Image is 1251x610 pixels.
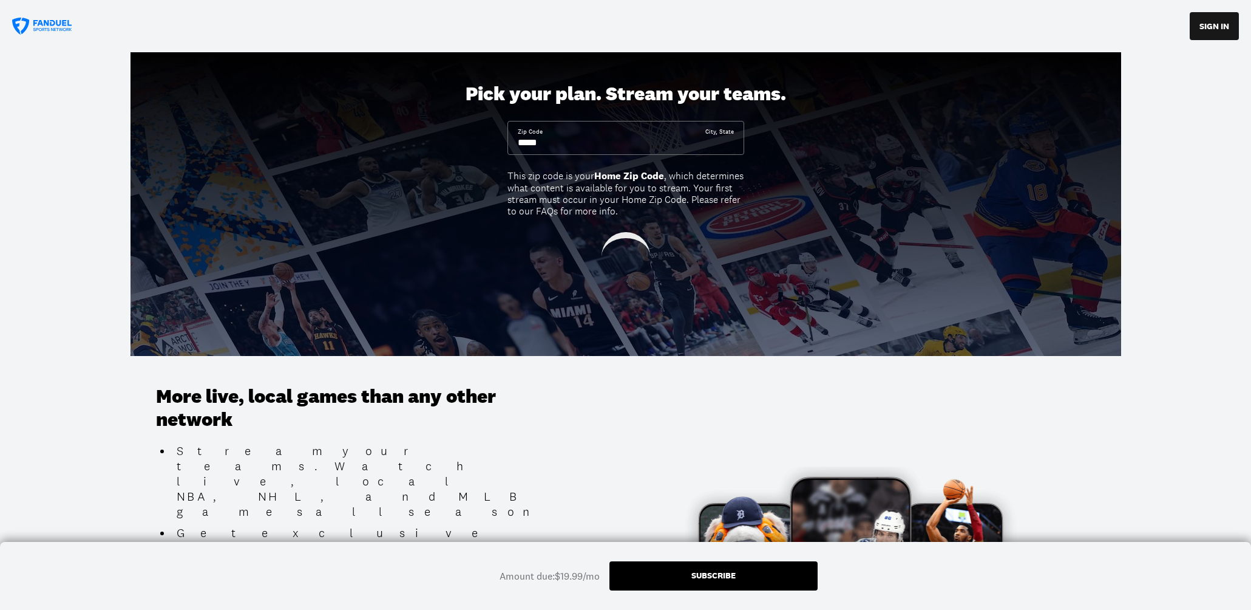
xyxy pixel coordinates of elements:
div: This zip code is your , which determines what content is available for you to stream. Your first ... [507,170,744,217]
div: Subscribe [691,571,736,580]
b: Home Zip Code [594,170,664,182]
h3: More live, local games than any other network [156,385,551,432]
div: City, State [705,128,734,136]
div: Zip Code [518,128,543,136]
button: SIGN IN [1190,12,1239,40]
div: Pick your plan. Stream your teams. [466,83,786,106]
li: Stream your teams. Watch live, local NBA, NHL, and MLB games all season [172,444,551,519]
div: Amount due: $19.99/mo [500,569,600,583]
li: Get exclusive sports talk with Golic & Golic, Up & [PERSON_NAME], and more [172,526,551,601]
